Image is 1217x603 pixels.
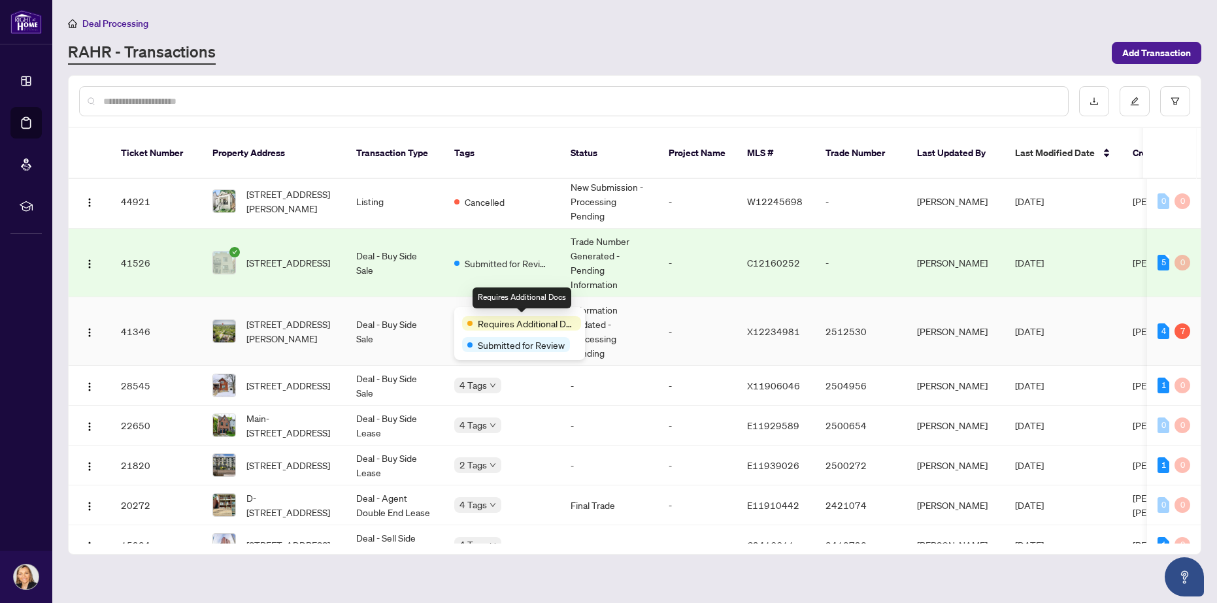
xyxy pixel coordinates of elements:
div: 1 [1158,457,1169,473]
div: 0 [1158,193,1169,209]
div: 0 [1175,378,1190,393]
div: 0 [1175,417,1190,433]
span: [PERSON_NAME] [1133,459,1203,471]
span: [STREET_ADDRESS][PERSON_NAME] [246,187,335,216]
span: X12234981 [747,325,800,337]
td: [PERSON_NAME] [907,366,1005,406]
span: check-circle [229,247,240,257]
button: Open asap [1165,557,1204,596]
td: Deal - Buy Side Lease [346,446,444,485]
span: [STREET_ADDRESS][PERSON_NAME] [246,317,335,346]
div: 1 [1158,537,1169,553]
button: filter [1160,86,1190,116]
td: - [658,525,737,565]
td: - [658,229,737,297]
button: download [1079,86,1109,116]
div: 0 [1175,497,1190,513]
button: Logo [79,455,100,476]
span: E11939026 [747,459,799,471]
td: 2500272 [815,446,907,485]
th: Tags [444,128,560,179]
td: - [658,174,737,229]
span: 4 Tags [459,537,487,552]
img: thumbnail-img [213,320,235,342]
td: 2418793 [815,525,907,565]
td: - [815,229,907,297]
th: Project Name [658,128,737,179]
button: Add Transaction [1112,42,1201,64]
div: Requires Additional Docs [473,287,571,308]
span: [DATE] [1015,257,1044,269]
td: [PERSON_NAME] [907,406,1005,446]
span: E11910442 [747,499,799,511]
a: RAHR - Transactions [68,41,216,65]
span: C12160252 [747,257,800,269]
span: edit [1130,97,1139,106]
td: Deal - Buy Side Sale [346,229,444,297]
td: - [658,366,737,406]
span: [DATE] [1015,419,1044,431]
img: Profile Icon [14,564,39,589]
td: - [658,485,737,525]
span: Cancelled [465,195,505,209]
button: Logo [79,252,100,273]
th: Created By [1122,128,1201,179]
span: 4 Tags [459,497,487,512]
div: 0 [1158,497,1169,513]
td: Deal - Buy Side Sale [346,366,444,406]
td: Final Trade [560,485,658,525]
th: Last Updated By [907,128,1005,179]
td: - [560,406,658,446]
div: 0 [1175,255,1190,270]
img: thumbnail-img [213,454,235,476]
span: download [1090,97,1099,106]
button: Logo [79,191,100,212]
button: edit [1120,86,1150,116]
th: Status [560,128,658,179]
span: [PERSON_NAME] [1133,539,1203,551]
span: Submitted for Review [465,256,550,270]
td: [PERSON_NAME] [907,297,1005,366]
div: 7 [1175,323,1190,339]
th: Last Modified Date [1005,128,1122,179]
td: Deal - Buy Side Sale [346,297,444,366]
span: Add Transaction [1122,42,1191,63]
td: Trade Number Generated - Pending Information [560,229,658,297]
button: Logo [79,321,100,342]
img: Logo [84,197,95,208]
span: down [490,542,496,548]
img: thumbnail-img [213,414,235,436]
span: W12245698 [747,195,803,207]
span: [PERSON_NAME] [PERSON_NAME] [1133,492,1203,518]
span: D-[STREET_ADDRESS] [246,491,335,519]
td: 2512530 [815,297,907,366]
span: down [490,382,496,389]
span: 4 Tags [459,378,487,393]
td: - [658,297,737,366]
span: [DATE] [1015,539,1044,551]
span: Last Modified Date [1015,146,1095,160]
th: Trade Number [815,128,907,179]
button: Logo [79,495,100,515]
td: - [658,446,737,485]
img: thumbnail-img [213,252,235,274]
td: Deal - Sell Side Lease [346,525,444,565]
span: 2 Tags [459,457,487,472]
img: thumbnail-img [213,494,235,516]
span: home [68,19,77,28]
span: down [490,502,496,508]
button: Logo [79,534,100,555]
button: Logo [79,375,100,396]
span: Submitted for Review [478,338,565,352]
span: X11906046 [747,380,800,391]
td: [PERSON_NAME] [907,446,1005,485]
td: 15984 [110,525,202,565]
td: 41346 [110,297,202,366]
td: 2500654 [815,406,907,446]
td: - [560,446,658,485]
span: [STREET_ADDRESS] [246,255,330,270]
span: Requires Additional Docs [478,316,576,331]
img: logo [10,10,42,34]
img: Logo [84,421,95,432]
td: - [815,174,907,229]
